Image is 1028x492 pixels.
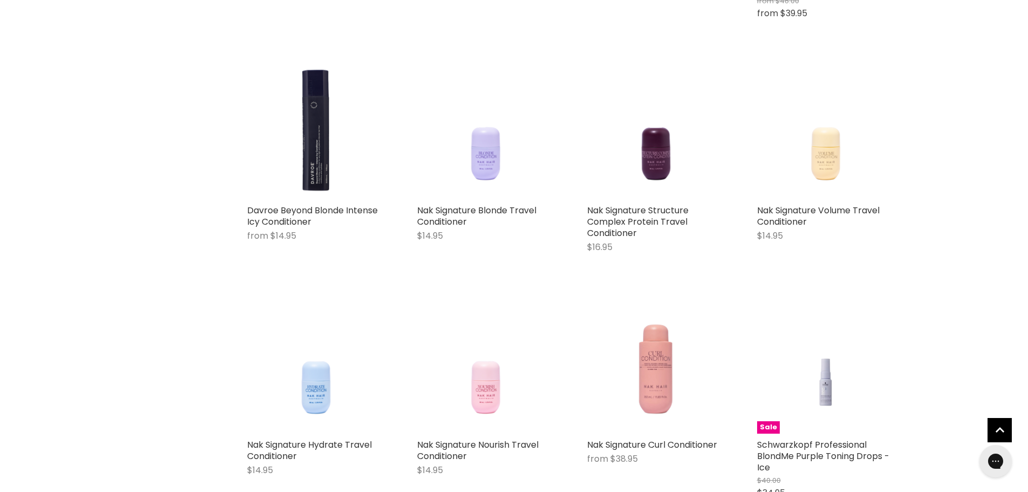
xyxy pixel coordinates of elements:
[610,453,638,465] span: $38.95
[587,62,725,199] a: Nak Signature Structure Complex Protein Travel Conditioner
[757,421,780,434] span: Sale
[417,62,555,199] a: Nak Signature Blonde Travel Conditioner
[417,230,443,242] span: $14.95
[771,62,881,199] img: Nak Signature Volume Travel Conditioner
[974,441,1017,481] iframe: Gorgias live chat messenger
[757,313,895,416] img: Schwarzkopf Professional BlondMe Purple Toning Drops - Ice
[247,62,385,199] img: Davroe Beyond Blonde Intense Icy Conditioner
[757,296,895,434] a: Schwarzkopf Professional BlondMe Purple Toning Drops - IceSale
[757,7,778,19] span: from
[417,204,536,228] a: Nak Signature Blonde Travel Conditioner
[270,230,296,242] span: $14.95
[587,296,725,434] a: Nak Signature Curl Conditioner
[247,439,372,462] a: Nak Signature Hydrate Travel Conditioner
[417,439,539,462] a: Nak Signature Nourish Travel Conditioner
[757,439,889,474] a: Schwarzkopf Professional BlondMe Purple Toning Drops - Ice
[601,62,711,199] img: Nak Signature Structure Complex Protein Travel Conditioner
[247,296,385,434] a: Nak Signature Hydrate Travel Conditioner
[587,439,717,451] a: Nak Signature Curl Conditioner
[431,296,541,434] img: Nak Signature Nourish Travel Conditioner
[757,475,781,486] span: $40.00
[261,296,371,434] img: Nak Signature Hydrate Travel Conditioner
[247,204,378,228] a: Davroe Beyond Blonde Intense Icy Conditioner
[757,204,880,228] a: Nak Signature Volume Travel Conditioner
[780,7,807,19] span: $39.95
[247,464,273,476] span: $14.95
[417,296,555,434] a: Nak Signature Nourish Travel Conditioner
[431,62,541,199] img: Nak Signature Blonde Travel Conditioner
[587,241,612,253] span: $16.95
[757,230,783,242] span: $14.95
[247,230,268,242] span: from
[587,453,608,465] span: from
[587,204,689,239] a: Nak Signature Structure Complex Protein Travel Conditioner
[757,62,895,199] a: Nak Signature Volume Travel Conditioner
[601,296,711,434] img: Nak Signature Curl Conditioner
[417,464,443,476] span: $14.95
